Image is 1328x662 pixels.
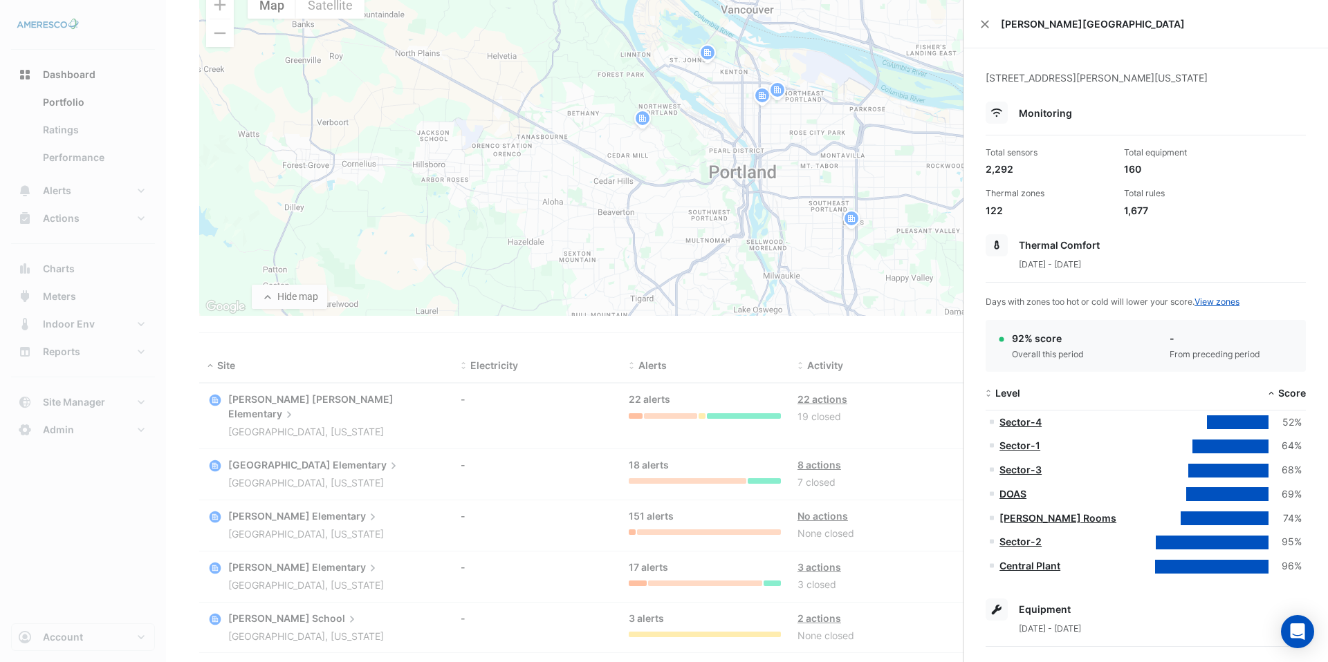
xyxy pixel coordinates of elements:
span: [DATE] - [DATE] [1019,623,1081,634]
div: Overall this period [1012,348,1084,361]
div: 74% [1269,511,1302,527]
div: 96% [1269,558,1302,574]
div: Total equipment [1124,146,1251,159]
button: Close [980,19,990,29]
a: Sector-1 [999,439,1040,451]
span: Thermal Comfort [1019,239,1100,251]
div: 2,292 [986,162,1113,176]
span: Monitoring [1019,107,1072,119]
div: Total rules [1124,187,1251,200]
span: [PERSON_NAME][GEOGRAPHIC_DATA] [1001,17,1311,31]
div: 1,677 [1124,203,1251,218]
div: 68% [1269,462,1302,478]
a: [PERSON_NAME] Rooms [999,512,1116,524]
div: 69% [1269,486,1302,502]
a: Sector-4 [999,416,1042,428]
span: [DATE] - [DATE] [1019,259,1081,269]
div: Thermal zones [986,187,1113,200]
span: Days with zones too hot or cold will lower your score. [986,296,1239,307]
span: Score [1278,387,1306,399]
div: Total sensors [986,146,1113,159]
a: DOAS [999,488,1026,500]
span: Equipment [1019,603,1071,615]
a: Sector-2 [999,536,1042,547]
a: Central Plant [999,560,1060,571]
div: 95% [1269,534,1302,550]
a: View zones [1195,296,1239,307]
div: 122 [986,203,1113,218]
div: 64% [1269,438,1302,454]
div: From preceding period [1170,348,1260,361]
span: Level [995,387,1020,399]
div: 160 [1124,162,1251,176]
div: 52% [1269,415,1302,431]
div: [STREET_ADDRESS][PERSON_NAME][US_STATE] [986,70,1306,102]
div: Open Intercom Messenger [1281,615,1314,648]
div: - [1170,331,1260,346]
a: Sector-3 [999,464,1042,475]
div: 92% score [1012,331,1084,346]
